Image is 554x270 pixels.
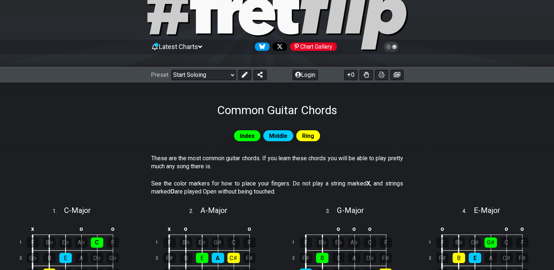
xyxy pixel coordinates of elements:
[348,237,360,248] div: A♭
[499,223,514,235] td: o
[332,253,345,263] div: E
[64,206,91,215] span: C - Major
[217,103,337,117] h1: Common Guitar Chords
[484,253,497,263] div: A
[453,237,465,248] div: B♭
[269,42,287,51] a: Follow #fretflip at X
[469,253,481,263] div: E
[59,253,72,263] div: E
[107,237,119,248] div: F
[212,237,224,248] div: G♯
[516,237,528,248] div: F
[15,250,33,266] td: 2
[300,253,312,263] div: F♯
[243,237,256,248] div: F
[252,42,269,51] a: Follow #fretflip at Bluesky
[200,206,227,215] span: A - Major
[348,253,360,263] div: A
[288,235,305,251] td: 1
[337,206,364,215] span: G - Major
[161,223,178,235] td: x
[238,70,251,80] button: Edit Preset
[53,207,64,215] span: 1 .
[375,70,388,80] button: Print
[163,253,176,263] div: F♯
[240,131,254,141] span: Index
[212,253,224,263] div: A
[196,237,208,248] div: E♭
[500,253,513,263] div: C♯
[59,237,72,248] div: E♭
[316,237,328,248] div: B♭
[390,70,404,80] button: Create image
[364,237,376,248] div: C
[91,253,103,263] div: D♭
[43,253,56,263] div: B
[316,253,328,263] div: B
[151,154,403,171] p: These are the most common guitar chords. If you learn these chords you will be able to play prett...
[453,253,465,263] div: B
[360,70,373,80] button: Toggle Dexterity for all fretkits
[91,237,103,248] div: C
[151,71,168,78] span: Preset
[346,223,362,235] td: o
[500,237,513,248] div: C
[43,237,56,248] div: B♭
[288,250,305,266] td: 2
[434,223,451,235] td: o
[330,223,346,235] td: o
[180,237,192,248] div: B♭
[253,70,267,80] button: Share Preset
[75,237,88,248] div: A♭
[227,237,240,248] div: C
[243,253,256,263] div: F♯
[290,42,337,51] div: Chart Gallery
[367,180,370,187] strong: X
[151,180,403,196] p: See the color markers for how to place your fingers. Do not play a string marked , and strings ma...
[293,70,318,80] button: Login
[462,207,473,215] span: 4 .
[27,237,39,248] div: F
[105,223,120,235] td: o
[469,237,481,248] div: D♯
[159,43,198,50] span: Latest Charts
[424,250,442,266] td: 2
[180,253,192,263] div: B
[73,223,89,235] td: o
[379,253,392,263] div: F♯
[379,237,392,248] div: F
[25,223,41,235] td: x
[152,250,169,266] td: 2
[107,253,119,263] div: G♭
[227,253,240,263] div: C♯
[75,253,88,263] div: A
[326,207,337,215] span: 3 .
[302,131,314,141] span: Ring
[473,206,500,215] span: E - Major
[152,235,169,251] td: 1
[484,237,497,248] div: G♯
[516,253,528,263] div: F♯
[178,223,194,235] td: o
[300,237,312,248] div: F
[436,237,449,248] div: F
[514,223,530,235] td: o
[170,188,175,195] strong: O
[364,253,376,263] div: D♭
[269,131,287,141] span: Middle
[287,42,337,51] a: #fretflip at Pinterest
[189,207,200,215] span: 2 .
[387,44,395,50] span: Toggle light / dark theme
[171,70,236,80] select: Preset
[27,253,39,263] div: G♭
[344,70,357,80] button: 0
[196,253,208,263] div: E
[332,237,345,248] div: E♭
[241,223,257,235] td: o
[436,253,449,263] div: F♯
[362,223,378,235] td: o
[163,237,176,248] div: F
[15,235,33,251] td: 1
[424,235,442,251] td: 1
